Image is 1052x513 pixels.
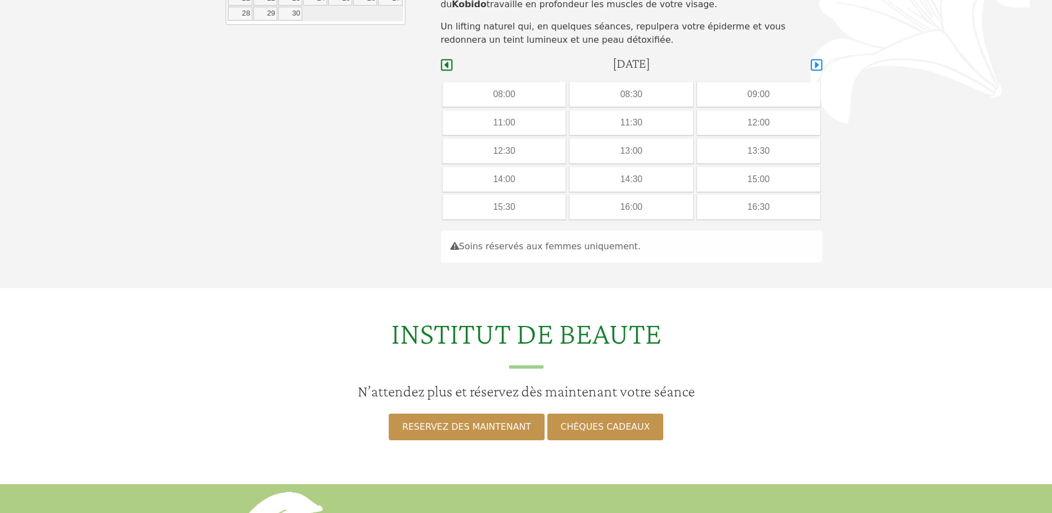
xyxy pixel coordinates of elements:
[697,110,820,135] div: 12:00
[7,315,1045,369] h2: INSTITUT DE BEAUTE
[443,167,566,192] div: 14:00
[697,167,820,192] div: 15:00
[697,195,820,219] div: 16:30
[441,230,822,263] div: Soins réservés aux femmes uniquement.
[389,414,544,440] a: RESERVEZ DES MAINTENANT
[443,139,566,163] div: 12:30
[7,382,1045,401] h3: N’attendez plus et réservez dès maintenant votre séance
[570,110,693,135] div: 11:30
[443,195,566,219] div: 15:30
[443,82,566,107] div: 08:00
[613,56,650,72] h4: [DATE]
[570,82,693,107] div: 08:30
[570,195,693,219] div: 16:00
[697,139,820,163] div: 13:30
[253,7,277,21] a: 29
[441,20,822,47] p: Un lifting naturel qui, en quelques séances, repulpera votre épiderme et vous redonnera un teint ...
[570,139,693,163] div: 13:00
[570,167,693,192] div: 14:30
[443,110,566,135] div: 11:00
[547,414,663,440] a: CHÈQUES CADEAUX
[278,7,302,21] a: 30
[228,7,252,21] a: 28
[697,82,820,107] div: 09:00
